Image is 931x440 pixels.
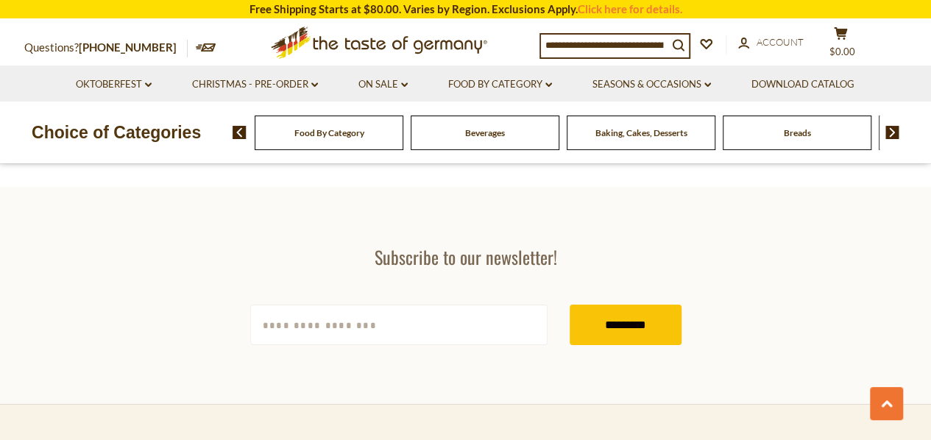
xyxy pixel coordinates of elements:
a: Breads [784,127,811,138]
p: Questions? [24,38,188,57]
a: Click here for details. [578,2,682,15]
img: previous arrow [233,126,247,139]
span: Account [757,36,804,48]
a: Account [738,35,804,51]
img: next arrow [885,126,899,139]
a: Oktoberfest [76,77,152,93]
a: Beverages [465,127,505,138]
span: $0.00 [829,46,855,57]
a: Food By Category [294,127,364,138]
h3: Subscribe to our newsletter! [250,246,682,268]
a: On Sale [358,77,408,93]
button: $0.00 [819,26,863,63]
a: Food By Category [448,77,552,93]
a: Seasons & Occasions [592,77,711,93]
a: Baking, Cakes, Desserts [595,127,687,138]
a: [PHONE_NUMBER] [79,40,177,54]
a: Download Catalog [751,77,854,93]
a: Christmas - PRE-ORDER [192,77,318,93]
